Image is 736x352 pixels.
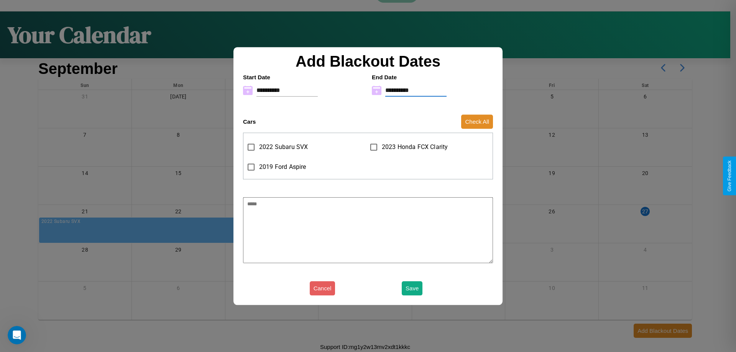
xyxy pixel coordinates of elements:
[382,142,448,152] span: 2023 Honda FCX Clarity
[372,74,493,80] h4: End Date
[259,162,306,172] span: 2019 Ford Aspire
[461,115,493,129] button: Check All
[727,160,732,192] div: Give Feedback
[243,74,364,80] h4: Start Date
[243,118,256,125] h4: Cars
[310,281,335,295] button: Cancel
[8,326,26,344] iframe: Intercom live chat
[259,142,308,152] span: 2022 Subaru SVX
[239,53,497,70] h2: Add Blackout Dates
[402,281,422,295] button: Save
